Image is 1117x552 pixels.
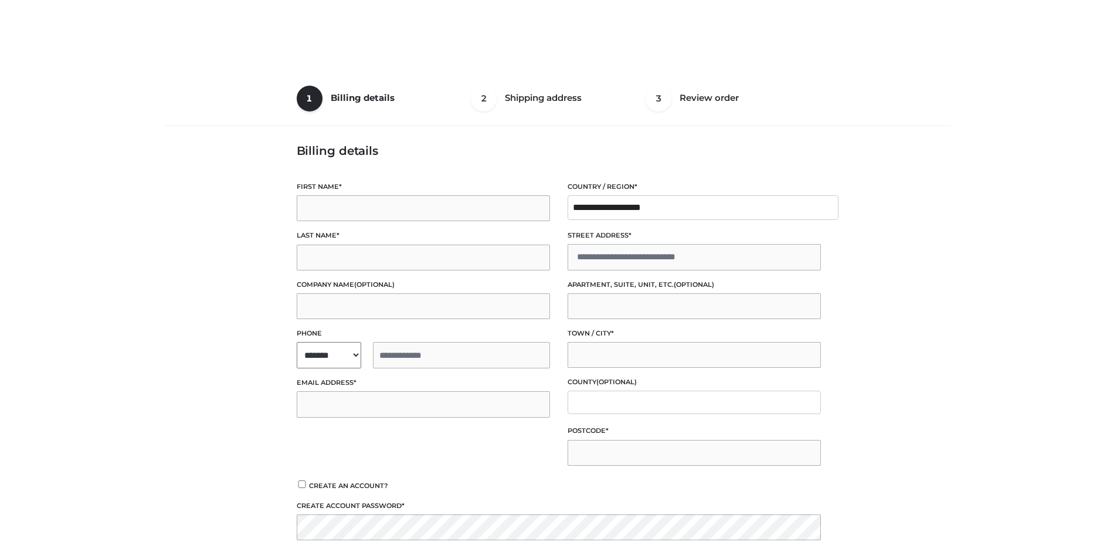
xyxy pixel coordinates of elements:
label: Email address [297,377,550,388]
h3: Billing details [297,144,821,158]
span: Shipping address [505,92,582,103]
span: 2 [471,86,497,111]
label: Apartment, suite, unit, etc. [568,279,821,290]
span: 3 [646,86,671,111]
label: First name [297,181,550,192]
label: Company name [297,279,550,290]
label: Last name [297,230,550,241]
label: Country / Region [568,181,821,192]
span: Review order [680,92,739,103]
label: County [568,377,821,388]
span: (optional) [596,378,637,386]
label: Town / City [568,328,821,339]
label: Phone [297,328,550,339]
label: Create account password [297,500,821,512]
span: 1 [297,86,322,111]
label: Postcode [568,425,821,436]
span: Billing details [331,92,395,103]
label: Street address [568,230,821,241]
span: Create an account? [309,482,388,490]
span: (optional) [674,280,714,289]
input: Create an account? [297,480,307,488]
span: (optional) [354,280,395,289]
